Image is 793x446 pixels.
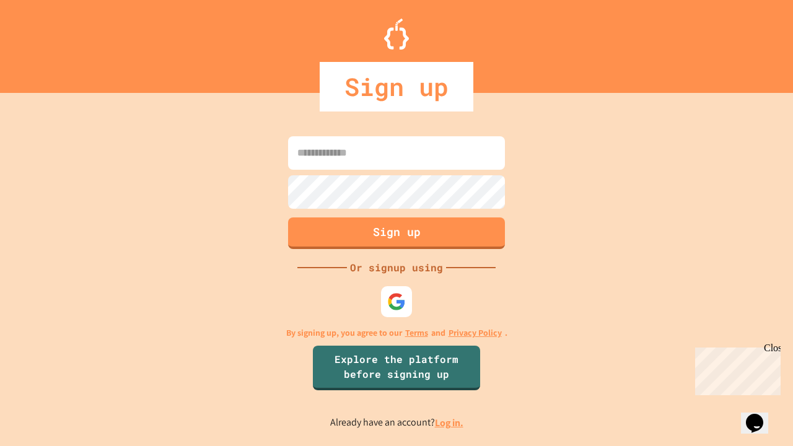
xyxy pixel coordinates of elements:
[690,343,781,395] iframe: chat widget
[435,416,463,429] a: Log in.
[5,5,85,79] div: Chat with us now!Close
[347,260,446,275] div: Or signup using
[387,292,406,311] img: google-icon.svg
[741,396,781,434] iframe: chat widget
[330,415,463,431] p: Already have an account?
[449,326,502,339] a: Privacy Policy
[313,346,480,390] a: Explore the platform before signing up
[286,326,507,339] p: By signing up, you agree to our and .
[384,19,409,50] img: Logo.svg
[320,62,473,111] div: Sign up
[288,217,505,249] button: Sign up
[405,326,428,339] a: Terms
